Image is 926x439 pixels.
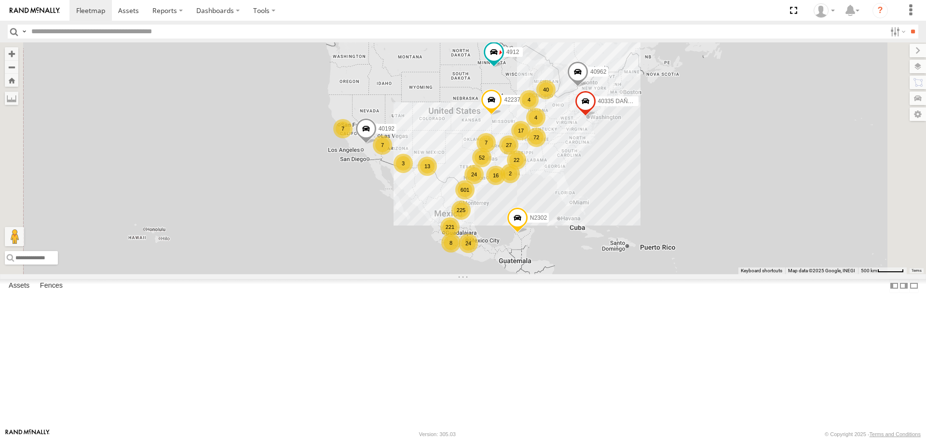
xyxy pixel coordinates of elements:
div: 2 [501,164,520,183]
span: 42237 [504,97,520,104]
label: Hide Summary Table [909,279,919,293]
span: 40962 [590,69,606,76]
label: Search Filter Options [886,25,907,39]
div: 24 [464,165,484,184]
div: 13 [418,157,437,176]
span: Map data ©2025 Google, INEGI [788,268,855,273]
button: Zoom Home [5,74,18,87]
div: 7 [477,133,496,152]
div: 4 [519,90,539,109]
div: 52 [472,148,491,167]
div: 221 [440,217,460,237]
label: Fences [35,279,68,293]
label: Dock Summary Table to the Left [889,279,899,293]
a: Visit our Website [5,429,50,439]
div: 7 [373,135,392,155]
button: Map Scale: 500 km per 51 pixels [858,267,907,274]
div: 225 [451,200,471,220]
span: 4912 [506,49,519,56]
span: 40335 DAÑADO [598,98,640,105]
div: 16 [486,166,505,185]
div: Version: 305.03 [419,431,456,437]
label: Assets [4,279,34,293]
div: 4 [526,108,545,127]
div: 8 [441,233,461,253]
button: Zoom in [5,47,18,60]
div: © Copyright 2025 - [825,431,921,437]
div: 72 [527,128,546,147]
img: rand-logo.svg [10,7,60,14]
label: Dock Summary Table to the Right [899,279,909,293]
div: 601 [455,180,475,200]
button: Drag Pegman onto the map to open Street View [5,227,24,246]
div: 40 [536,80,556,99]
span: 40192 [379,125,395,132]
div: 7 [333,119,353,138]
div: Caseta Laredo TX [810,3,838,18]
div: 24 [459,234,478,253]
div: 17 [511,121,531,140]
div: 22 [507,150,526,170]
a: Terms [912,268,922,272]
div: 27 [499,135,518,155]
a: Terms and Conditions [870,431,921,437]
i: ? [872,3,888,18]
label: Map Settings [910,107,926,121]
button: Zoom out [5,60,18,74]
button: Keyboard shortcuts [741,267,782,274]
label: Measure [5,92,18,105]
span: N2302 [530,215,547,222]
label: Search Query [20,25,28,39]
span: 500 km [861,268,877,273]
div: 3 [394,154,413,173]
